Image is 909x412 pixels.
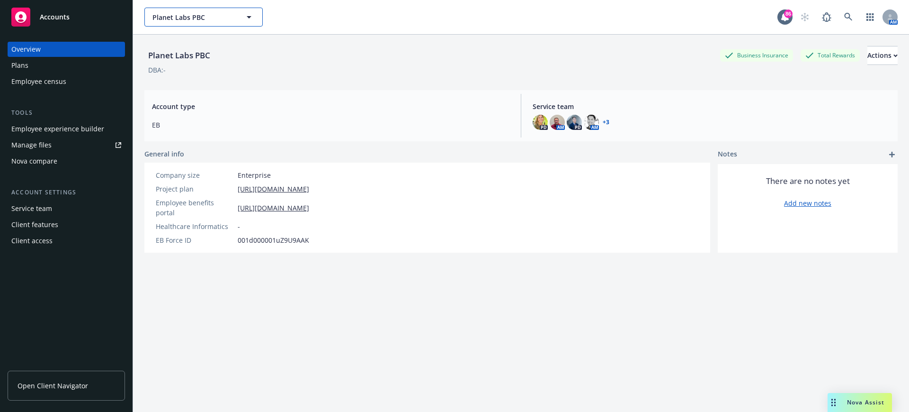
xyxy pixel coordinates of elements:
div: Plans [11,58,28,73]
span: Planet Labs PBC [152,12,234,22]
div: Healthcare Informatics [156,221,234,231]
a: Report a Bug [817,8,836,27]
span: Service team [533,101,890,111]
a: Employee experience builder [8,121,125,137]
a: Employee census [8,74,125,89]
div: EB Force ID [156,235,234,245]
a: +3 [603,119,609,125]
a: Manage files [8,137,125,153]
a: add [886,149,898,160]
a: Switch app [861,8,880,27]
div: Actions [867,46,898,64]
a: [URL][DOMAIN_NAME] [238,203,309,213]
div: Nova compare [11,154,57,169]
div: Employee census [11,74,66,89]
a: Start snowing [795,8,814,27]
img: photo [584,115,599,130]
div: Manage files [11,137,52,153]
span: Accounts [40,13,70,21]
div: Employee benefits portal [156,198,234,218]
a: Client features [8,217,125,232]
button: Planet Labs PBC [144,8,263,27]
div: Client access [11,233,53,248]
div: DBA: - [148,65,166,75]
a: Nova compare [8,154,125,169]
a: Overview [8,42,125,57]
div: Service team [11,201,52,216]
span: Enterprise [238,170,271,180]
a: Service team [8,201,125,216]
a: Search [839,8,858,27]
span: - [238,221,240,231]
div: Tools [8,108,125,118]
div: 86 [784,9,793,18]
button: Actions [867,46,898,65]
a: [URL][DOMAIN_NAME] [238,184,309,194]
span: 001d000001uZ9U9AAK [238,235,309,245]
div: Drag to move [828,393,839,412]
div: Total Rewards [801,49,860,61]
div: Company size [156,170,234,180]
span: General info [144,149,184,159]
span: EB [152,120,509,130]
img: photo [533,115,548,130]
div: Client features [11,217,58,232]
div: Employee experience builder [11,121,104,137]
img: photo [550,115,565,130]
a: Add new notes [784,198,831,208]
span: Account type [152,101,509,111]
span: There are no notes yet [766,175,850,187]
div: Business Insurance [720,49,793,61]
img: photo [567,115,582,130]
button: Nova Assist [828,393,892,412]
a: Accounts [8,4,125,30]
div: Overview [11,42,41,57]
span: Notes [718,149,737,160]
div: Account settings [8,188,125,197]
span: Nova Assist [847,398,884,406]
a: Client access [8,233,125,248]
span: Open Client Navigator [18,381,88,391]
div: Planet Labs PBC [144,49,214,62]
div: Project plan [156,184,234,194]
a: Plans [8,58,125,73]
